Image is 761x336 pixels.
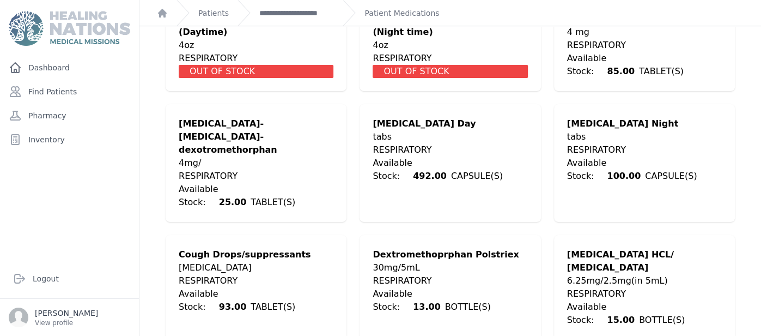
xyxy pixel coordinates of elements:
[179,183,333,209] div: Available Stock: TABLET(S)
[602,166,645,185] span: 100.00
[409,297,445,316] span: 13.00
[567,157,722,183] div: Available Stock: CAPSULE(S)
[373,143,527,157] div: RESPIRATORY
[373,287,527,314] div: Available Stock: BOTTLE(S)
[179,65,333,78] div: OUT OF STOCK
[567,130,722,143] div: tabs
[567,287,722,301] div: RESPIRATORY
[373,65,527,78] div: OUT OF STOCK
[215,297,251,316] span: 93.00
[179,261,333,274] div: [MEDICAL_DATA]
[35,319,98,327] p: View profile
[4,57,135,79] a: Dashboard
[373,52,527,65] div: RESPIRATORY
[4,105,135,127] a: Pharmacy
[179,170,333,183] div: RESPIRATORY
[4,81,135,103] a: Find Patients
[179,274,333,287] div: RESPIRATORY
[373,274,527,287] div: RESPIRATORY
[602,62,639,81] span: 85.00
[179,39,333,52] div: 4oz
[179,117,333,157] div: [MEDICAL_DATA]-[MEDICAL_DATA]-dexotromethorphan
[9,11,130,46] img: Medical Missions EMR
[409,166,451,185] span: 492.00
[9,268,130,290] a: Logout
[35,308,98,319] p: [PERSON_NAME]
[373,130,527,143] div: tabs
[567,301,722,327] div: Available Stock: BOTTLE(S)
[364,8,439,19] a: Patient Medications
[567,274,722,287] div: 6.25mg/2.5mg(in 5mL)
[373,261,527,274] div: 30mg/5mL
[179,157,333,170] div: 4mg/
[373,248,527,261] div: Dextromethoprphan Polstriex
[373,157,527,183] div: Available Stock: CAPSULE(S)
[179,52,333,65] div: RESPIRATORY
[198,8,229,19] a: Patients
[567,248,722,274] div: [MEDICAL_DATA] HCL/ [MEDICAL_DATA]
[179,248,333,261] div: Cough Drops/suppressants
[373,39,527,52] div: 4oz
[567,26,722,39] div: 4 mg
[373,117,527,130] div: [MEDICAL_DATA] Day
[567,143,722,157] div: RESPIRATORY
[567,39,722,52] div: RESPIRATORY
[567,52,722,78] div: Available Stock: TABLET(S)
[215,193,251,212] span: 25.00
[9,308,130,327] a: [PERSON_NAME] View profile
[602,310,639,329] span: 15.00
[4,129,135,151] a: Inventory
[567,117,722,130] div: [MEDICAL_DATA] Night
[179,287,333,314] div: Available Stock: TABLET(S)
